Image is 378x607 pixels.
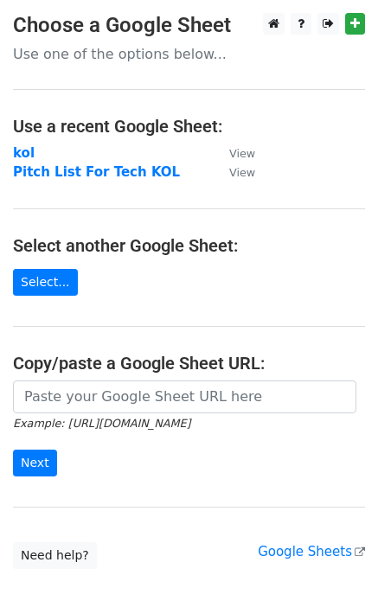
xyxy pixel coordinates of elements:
a: Google Sheets [258,544,365,559]
h4: Select another Google Sheet: [13,235,365,256]
h4: Copy/paste a Google Sheet URL: [13,353,365,374]
h3: Choose a Google Sheet [13,13,365,38]
a: kol [13,145,35,161]
p: Use one of the options below... [13,45,365,63]
small: View [229,166,255,179]
input: Paste your Google Sheet URL here [13,380,356,413]
small: Example: [URL][DOMAIN_NAME] [13,417,190,430]
a: Select... [13,269,78,296]
small: View [229,147,255,160]
input: Next [13,450,57,476]
a: Pitch List For Tech KOL [13,164,180,180]
a: View [212,145,255,161]
a: Need help? [13,542,97,569]
h4: Use a recent Google Sheet: [13,116,365,137]
a: View [212,164,255,180]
